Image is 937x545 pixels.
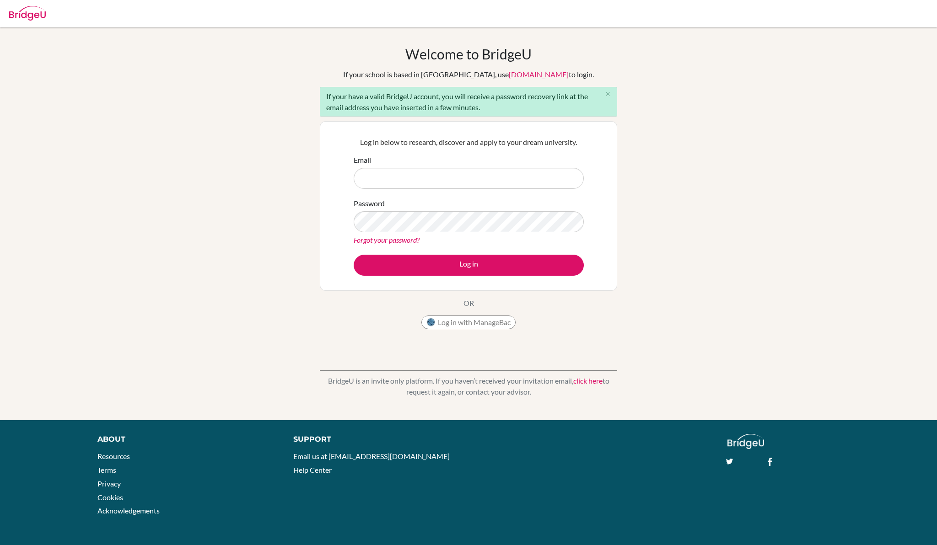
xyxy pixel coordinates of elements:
[598,87,617,101] button: Close
[354,198,385,209] label: Password
[293,465,332,474] a: Help Center
[320,87,617,117] div: If your have a valid BridgeU account, you will receive a password recovery link at the email addr...
[97,506,160,515] a: Acknowledgements
[293,452,450,460] a: Email us at [EMAIL_ADDRESS][DOMAIN_NAME]
[354,235,420,244] a: Forgot your password?
[97,465,116,474] a: Terms
[343,69,594,80] div: If your school is based in [GEOGRAPHIC_DATA], use to login.
[9,6,46,21] img: Bridge-U
[405,46,532,62] h1: Welcome to BridgeU
[463,298,474,309] p: OR
[354,255,584,276] button: Log in
[97,434,273,445] div: About
[97,452,130,460] a: Resources
[727,434,765,449] img: logo_white@2x-f4f0deed5e89b7ecb1c2cc34c3e3d731f90f0f143d5ea2071677605dd97b5244.png
[354,155,371,166] label: Email
[573,376,603,385] a: click here
[604,91,611,97] i: close
[509,70,569,79] a: [DOMAIN_NAME]
[421,315,516,329] button: Log in with ManageBac
[97,493,123,502] a: Cookies
[354,137,584,148] p: Log in below to research, discover and apply to your dream university.
[293,434,458,445] div: Support
[320,375,617,397] p: BridgeU is an invite only platform. If you haven’t received your invitation email, to request it ...
[97,479,121,488] a: Privacy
